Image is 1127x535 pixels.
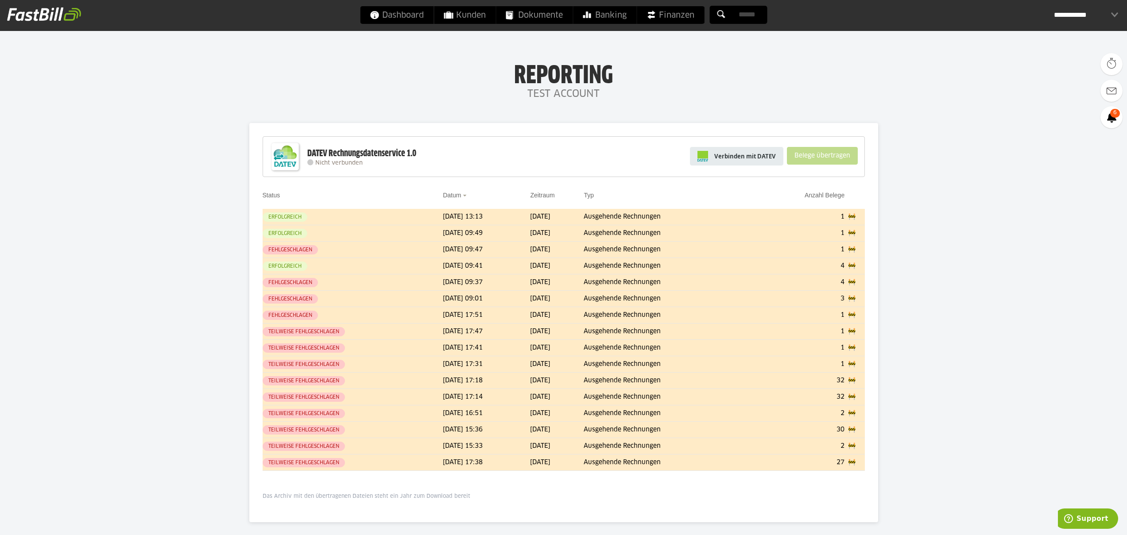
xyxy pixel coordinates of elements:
[583,6,627,24] span: Banking
[848,373,864,389] td: 🚧
[443,356,530,373] td: [DATE] 17:31
[307,148,416,159] div: DATEV Rechnungsdatenservice 1.0
[530,340,584,356] td: [DATE]
[714,152,776,161] span: Verbinden mit DATEV
[530,209,584,225] td: [DATE]
[584,438,752,454] td: Ausgehende Rechnungen
[753,356,848,373] td: 1
[848,209,864,225] td: 🚧
[530,225,584,242] td: [DATE]
[530,422,584,438] td: [DATE]
[263,245,318,254] sl-badge: Fehlgeschlagen
[443,209,530,225] td: [DATE] 13:13
[584,274,752,291] td: Ausgehende Rechnungen
[753,242,848,258] td: 1
[637,6,704,24] a: Finanzen
[848,307,864,323] td: 🚧
[530,192,554,199] a: Zeitraum
[530,373,584,389] td: [DATE]
[443,405,530,422] td: [DATE] 16:51
[263,409,345,418] sl-badge: Teilweise fehlgeschlagen
[267,139,303,174] img: DATEV-Datenservice Logo
[530,389,584,405] td: [DATE]
[443,340,530,356] td: [DATE] 17:41
[753,389,848,405] td: 32
[584,356,752,373] td: Ausgehende Rechnungen
[444,6,486,24] span: Kunden
[697,151,708,162] img: pi-datev-logo-farbig-24.svg
[443,422,530,438] td: [DATE] 15:36
[805,192,844,199] a: Anzahl Belege
[753,307,848,323] td: 1
[263,376,345,385] sl-badge: Teilweise fehlgeschlagen
[848,225,864,242] td: 🚧
[848,258,864,274] td: 🚧
[496,6,573,24] a: Dokumente
[530,291,584,307] td: [DATE]
[690,147,783,166] a: Verbinden mit DATEV
[443,192,461,199] a: Datum
[263,311,318,320] sl-badge: Fehlgeschlagen
[1110,109,1120,118] span: 6
[7,7,81,21] img: fastbill_logo_white.png
[848,242,864,258] td: 🚧
[1058,508,1118,531] iframe: Öffnet ein Widget, in dem Sie weitere Informationen finden
[573,6,636,24] a: Banking
[584,323,752,340] td: Ausgehende Rechnungen
[443,291,530,307] td: [DATE] 09:01
[848,274,864,291] td: 🚧
[263,393,345,402] sl-badge: Teilweise fehlgeschlagen
[263,343,345,353] sl-badge: Teilweise fehlgeschlagen
[530,323,584,340] td: [DATE]
[753,405,848,422] td: 2
[584,340,752,356] td: Ausgehende Rechnungen
[848,323,864,340] td: 🚧
[753,291,848,307] td: 3
[848,291,864,307] td: 🚧
[263,278,318,287] sl-badge: Fehlgeschlagen
[443,258,530,274] td: [DATE] 09:41
[753,209,848,225] td: 1
[584,307,752,323] td: Ausgehende Rechnungen
[753,225,848,242] td: 1
[530,438,584,454] td: [DATE]
[530,405,584,422] td: [DATE]
[443,454,530,471] td: [DATE] 17:38
[263,442,345,451] sl-badge: Teilweise fehlgeschlagen
[263,262,307,271] sl-badge: Erfolgreich
[848,422,864,438] td: 🚧
[584,225,752,242] td: Ausgehende Rechnungen
[848,405,864,422] td: 🚧
[263,425,345,435] sl-badge: Teilweise fehlgeschlagen
[443,307,530,323] td: [DATE] 17:51
[848,389,864,405] td: 🚧
[263,229,307,238] sl-badge: Erfolgreich
[530,242,584,258] td: [DATE]
[506,6,563,24] span: Dokumente
[443,242,530,258] td: [DATE] 09:47
[848,438,864,454] td: 🚧
[443,438,530,454] td: [DATE] 15:33
[443,274,530,291] td: [DATE] 09:37
[584,373,752,389] td: Ausgehende Rechnungen
[753,373,848,389] td: 32
[848,340,864,356] td: 🚧
[530,356,584,373] td: [DATE]
[584,192,594,199] a: Typ
[263,192,280,199] a: Status
[584,405,752,422] td: Ausgehende Rechnungen
[263,327,345,336] sl-badge: Teilweise fehlgeschlagen
[753,454,848,471] td: 27
[647,6,694,24] span: Finanzen
[753,422,848,438] td: 30
[443,323,530,340] td: [DATE] 17:47
[584,242,752,258] td: Ausgehende Rechnungen
[753,274,848,291] td: 4
[848,454,864,471] td: 🚧
[530,274,584,291] td: [DATE]
[443,389,530,405] td: [DATE] 17:14
[263,493,865,500] p: Das Archiv mit den übertragenen Dateien steht ein Jahr zum Download bereit
[370,6,424,24] span: Dashboard
[360,6,434,24] a: Dashboard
